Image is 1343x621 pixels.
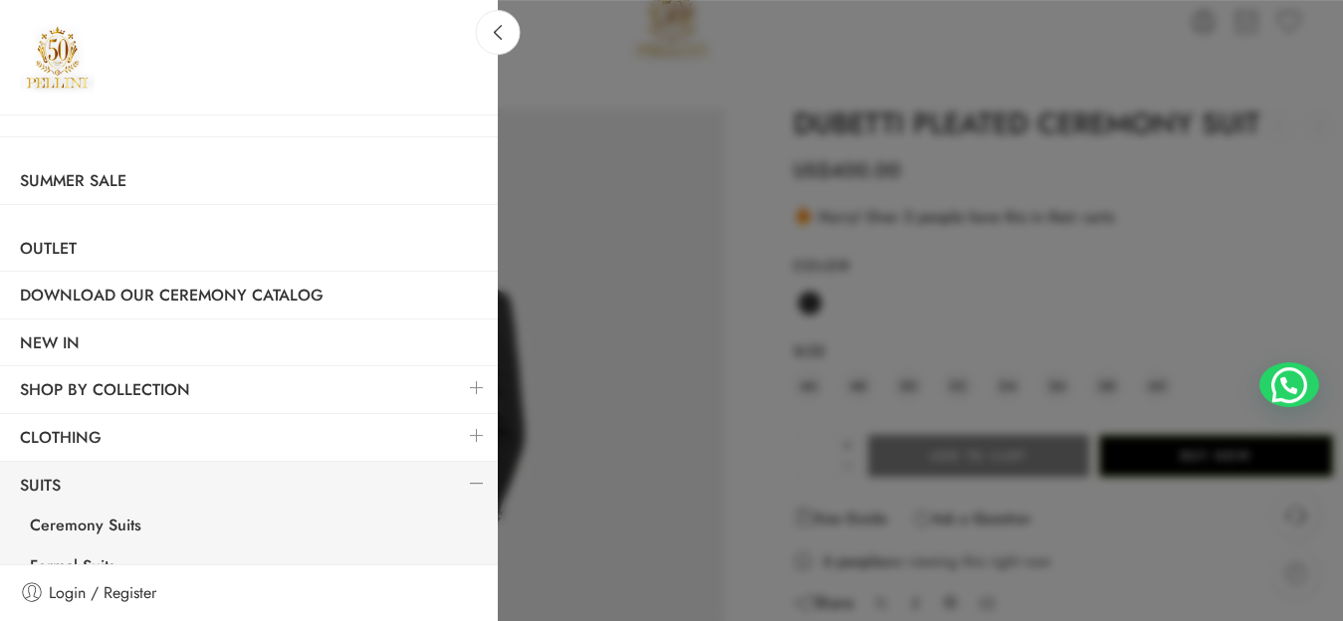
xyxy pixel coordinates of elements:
a: Pellini - [20,20,95,95]
a: Ceremony Suits [10,508,498,548]
a: Formal Suits [10,548,498,589]
a: Login / Register [20,580,478,606]
img: Pellini [20,20,95,95]
span: Login / Register [49,580,156,606]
